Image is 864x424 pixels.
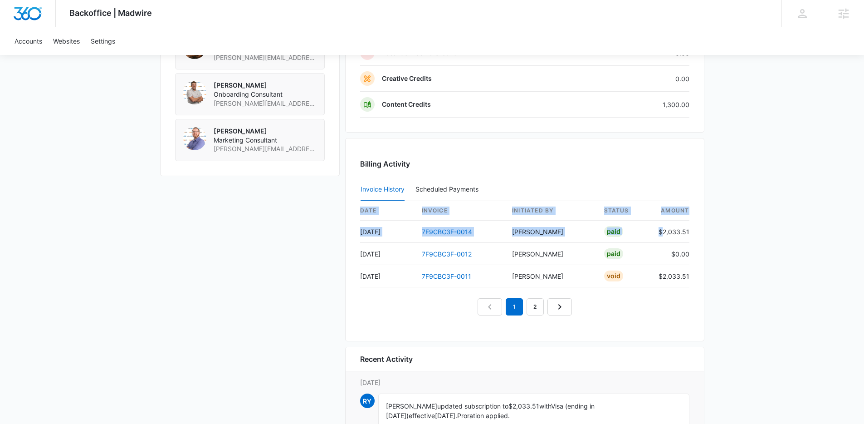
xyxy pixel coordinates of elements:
[651,243,689,265] td: $0.00
[100,54,153,59] div: Keywords by Traffic
[214,53,317,62] span: [PERSON_NAME][EMAIL_ADDRESS][PERSON_NAME][DOMAIN_NAME]
[183,127,206,150] img: Andrew Rechtsteiner
[593,66,689,92] td: 0.00
[437,402,508,410] span: updated subscription to
[361,179,405,201] button: Invoice History
[360,354,413,365] h6: Recent Activity
[48,27,85,55] a: Websites
[457,412,510,419] span: Proration applied.
[527,298,544,316] a: Page 2
[183,81,206,104] img: Alexander Blaho
[597,201,651,221] th: status
[214,81,317,90] p: [PERSON_NAME]
[478,298,572,316] nav: Pagination
[9,27,48,55] a: Accounts
[593,92,689,118] td: 1,300.00
[15,24,22,31] img: website_grey.svg
[651,201,689,221] th: amount
[360,265,415,287] td: [DATE]
[604,271,623,281] div: Void
[25,15,44,22] div: v 4.0.24
[505,201,596,221] th: Initiated By
[505,265,596,287] td: [PERSON_NAME]
[24,24,100,31] div: Domain: [DOMAIN_NAME]
[547,298,572,316] a: Next Page
[214,90,317,99] span: Onboarding Consultant
[90,53,98,60] img: tab_keywords_by_traffic_grey.svg
[360,158,689,169] h3: Billing Activity
[422,228,472,236] a: 7F9CBC3F-0014
[214,127,317,136] p: [PERSON_NAME]
[69,8,152,18] span: Backoffice | Madwire
[360,378,689,387] p: [DATE]
[651,221,689,243] td: $2,033.51
[15,15,22,22] img: logo_orange.svg
[422,272,471,280] a: 7F9CBC3F-0011
[422,250,472,258] a: 7F9CBC3F-0012
[360,394,375,408] span: RY
[604,226,623,237] div: Paid
[435,412,457,419] span: [DATE].
[505,221,596,243] td: [PERSON_NAME]
[214,136,317,145] span: Marketing Consultant
[604,248,623,259] div: Paid
[24,53,32,60] img: tab_domain_overview_orange.svg
[85,27,121,55] a: Settings
[415,201,505,221] th: invoice
[539,402,551,410] span: with
[508,402,539,410] span: $2,033.51
[409,412,435,419] span: effective
[505,243,596,265] td: [PERSON_NAME]
[506,298,523,316] em: 1
[360,243,415,265] td: [DATE]
[214,144,317,153] span: [PERSON_NAME][EMAIL_ADDRESS][PERSON_NAME][DOMAIN_NAME]
[382,74,432,83] p: Creative Credits
[386,402,437,410] span: [PERSON_NAME]
[214,99,317,108] span: [PERSON_NAME][EMAIL_ADDRESS][PERSON_NAME][DOMAIN_NAME]
[382,100,431,109] p: Content Credits
[415,186,482,192] div: Scheduled Payments
[651,265,689,287] td: $2,033.51
[360,201,415,221] th: date
[34,54,81,59] div: Domain Overview
[360,221,415,243] td: [DATE]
